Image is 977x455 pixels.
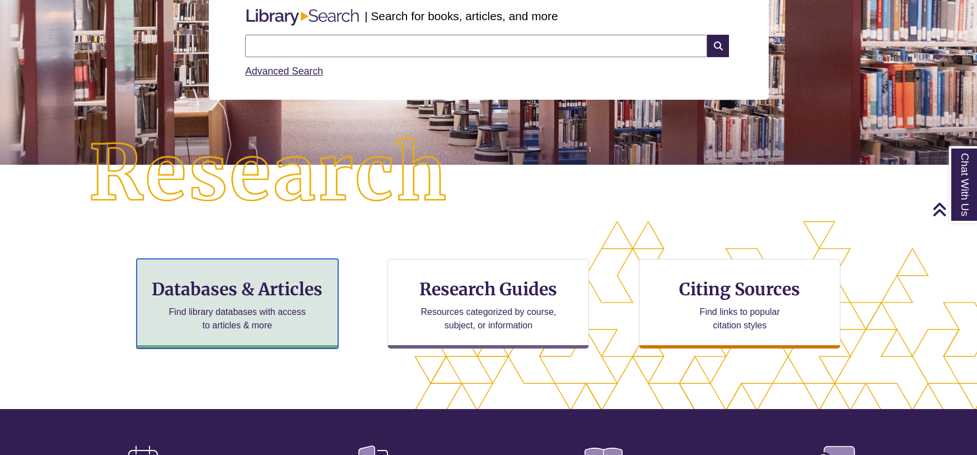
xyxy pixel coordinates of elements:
img: Research [49,97,488,250]
a: Research Guides Resources categorized by course, subject, or information [387,259,589,349]
a: Databases & Articles Find library databases with access to articles & more [137,259,338,349]
a: Advanced Search [245,66,323,77]
p: Find library databases with access to articles & more [164,305,310,332]
img: Libary Search [241,4,364,30]
p: Resources categorized by course, subject, or information [415,305,562,332]
p: Find links to popular citation styles [685,305,794,332]
h3: Citing Sources [671,278,808,300]
a: Back to Top [932,202,974,217]
a: Citing Sources Find links to popular citation styles [639,259,840,349]
i: Search [707,35,728,57]
h3: Research Guides [397,278,579,300]
h3: Databases & Articles [146,278,329,300]
p: | Search for books, articles, and more [364,7,558,25]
